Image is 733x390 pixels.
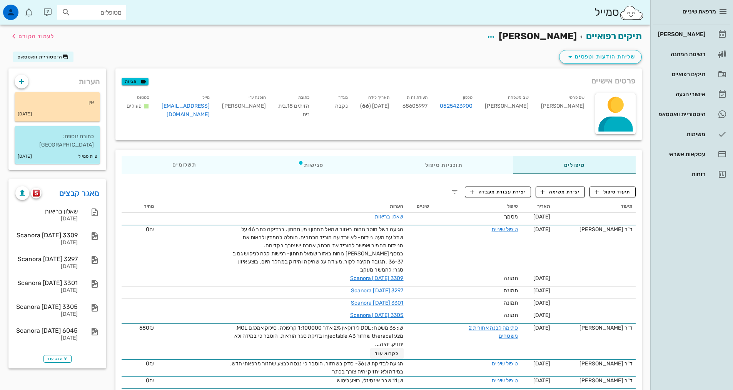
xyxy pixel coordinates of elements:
[15,287,78,294] div: [DATE]
[172,162,196,168] span: תשלומים
[683,8,716,15] span: מרפאת שיניים
[18,33,54,40] span: לעמוד הקודם
[351,287,404,294] a: Scanora [DATE] 3297
[513,156,636,174] div: טיפולים
[146,377,154,384] span: 0₪
[465,187,531,197] button: יצירת עבודת מעבדה
[350,275,404,282] a: Scanora [DATE] 3309
[15,255,78,263] div: Scanora [DATE] 3297
[556,377,633,385] div: ד"ר [PERSON_NAME]
[469,325,518,339] a: סתימה לבנה אחורית 2 משטחים
[402,103,428,109] span: 68605997
[432,200,521,213] th: טיפול
[492,226,518,233] a: טיפול שיניים
[15,216,78,222] div: [DATE]
[508,95,529,100] small: שם משפחה
[591,75,636,87] span: פרטים אישיים
[533,287,551,294] span: [DATE]
[492,360,518,367] a: טיפול שיניים
[278,103,309,118] span: בית זית
[33,190,40,197] img: scanora logo
[535,92,591,123] div: [PERSON_NAME]
[479,92,534,123] div: [PERSON_NAME]
[533,300,551,306] span: [DATE]
[13,52,73,62] button: היסטוריית וואטסאפ
[18,152,32,161] small: [DATE]
[15,240,78,246] div: [DATE]
[216,92,272,123] div: [PERSON_NAME]
[9,29,54,43] button: לעמוד הקודם
[653,45,730,63] a: רשימת המתנה
[653,25,730,43] a: [PERSON_NAME]
[316,92,354,123] div: נקבה
[350,312,404,318] a: Scanora [DATE] 3305
[553,200,636,213] th: תיעוד
[230,360,404,375] span: הגיעה לבדיקת שן 36- סדק בשחזור. הוסבר כי ננסה לבצע שחזור מרפאתי חדש, במידה ולא יחזיק יהיה צורך בכתר
[15,232,78,239] div: Scanora [DATE] 3309
[566,52,635,62] span: שליחת הודעות וטפסים
[43,355,72,363] button: הצג עוד
[78,152,97,161] small: צוות סמייל
[351,300,404,306] a: Scanora [DATE] 3301
[569,95,584,100] small: שם פרטי
[521,200,553,213] th: תאריך
[18,110,32,118] small: [DATE]
[619,5,644,20] img: SmileCloud logo
[559,50,642,64] button: שליחת הודעות וטפסים
[15,263,78,270] div: [DATE]
[362,103,369,109] strong: 66
[656,151,705,157] div: עסקאות אשראי
[536,187,585,197] button: יצירת משימה
[122,78,149,85] button: תגיות
[504,287,518,294] span: תמונה
[370,348,404,359] button: לקרוא עוד
[47,357,68,361] span: הצג עוד
[286,103,309,109] span: הזיתים 18
[656,131,705,137] div: משימות
[162,103,210,118] a: [EMAIL_ADDRESS][DOMAIN_NAME]
[338,95,347,100] small: מגדר
[15,311,78,318] div: [DATE]
[653,145,730,163] a: עסקאות אשראי
[556,324,633,332] div: ד"ר [PERSON_NAME]
[504,275,518,282] span: תמונה
[125,78,145,85] span: תגיות
[21,132,94,149] p: כתובת נוספת: [GEOGRAPHIC_DATA]
[533,377,551,384] span: [DATE]
[504,213,518,220] span: מסמך
[533,312,551,318] span: [DATE]
[407,200,432,213] th: שיניים
[470,188,526,195] span: יצירת עבודת מעבדה
[653,85,730,103] a: אישורי הגעה
[15,327,78,334] div: Scanora [DATE] 6045
[298,95,310,100] small: כתובת
[249,95,266,100] small: הופנה ע״י
[556,360,633,368] div: ד"ר [PERSON_NAME]
[533,213,551,220] span: [DATE]
[533,226,551,233] span: [DATE]
[15,279,78,287] div: Scanora [DATE] 3301
[656,71,705,77] div: תיקים רפואיים
[8,68,106,91] div: הערות
[440,102,473,110] a: 0525423900
[533,275,551,282] span: [DATE]
[541,188,580,195] span: יצירת משימה
[234,325,404,347] span: שן: 36 משטח: DOL לידוקאין 2% אדר 1:100000 קרפולה. סילוק אמלגם MOL, מצע theracal שחזור injectsble ...
[407,95,427,100] small: תעודת זהות
[595,188,631,195] span: תיעוד טיפול
[586,31,642,42] a: תיקים רפואיים
[504,300,518,306] span: תמונה
[146,360,154,367] span: 0₪
[463,95,473,100] small: טלפון
[137,95,149,100] small: סטטוס
[15,303,78,310] div: Scanora [DATE] 3305
[23,6,27,11] span: תג
[21,98,94,107] p: אין
[533,325,551,331] span: [DATE]
[653,165,730,183] a: דוחות
[31,188,42,198] button: scanora logo
[653,105,730,123] a: תגהיסטוריית וואטסאפ
[360,103,389,109] span: [DATE] ( )
[59,187,100,199] a: מאגר קבצים
[139,325,154,331] span: 580₪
